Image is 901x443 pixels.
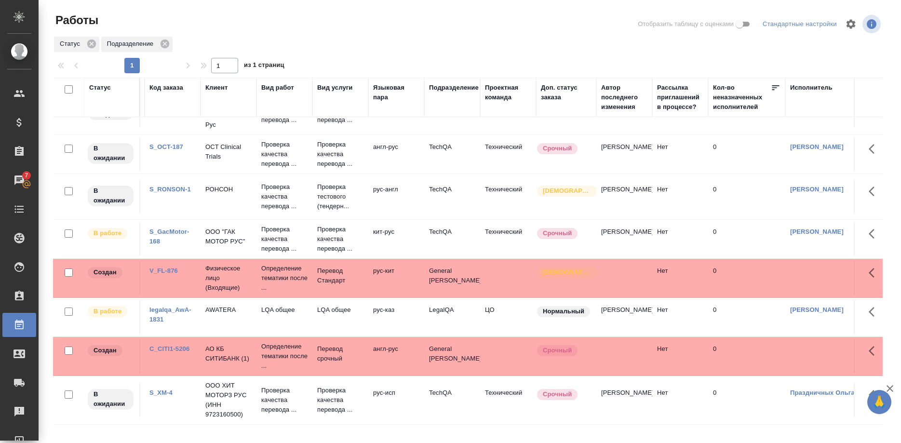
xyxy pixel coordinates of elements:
td: 0 [708,222,785,256]
td: Технический [480,180,536,214]
div: Клиент [205,83,228,93]
p: РОНСОН [205,185,252,194]
p: [DEMOGRAPHIC_DATA] [543,268,591,277]
button: Здесь прячутся важные кнопки [863,339,886,362]
div: split button [760,17,839,32]
td: Технический [480,383,536,417]
button: Здесь прячутся важные кнопки [863,137,886,161]
button: Здесь прячутся важные кнопки [863,300,886,323]
button: Здесь прячутся важные кнопки [863,222,886,245]
p: Проверка качества перевода ... [317,225,363,254]
p: LQA общее [261,305,308,315]
td: Нет [652,383,708,417]
p: Перевод Стандарт [317,266,363,285]
td: Технический [480,222,536,256]
p: ООО ХИТ МОТОРЗ РУС (ИНН 9723160500) [205,381,252,419]
td: TechQA [424,222,480,256]
a: [PERSON_NAME] [790,186,844,193]
div: Исполнитель назначен, приступать к работе пока рано [87,142,134,165]
p: Физическое лицо (Входящие) [205,264,252,293]
td: рус-исп [368,383,424,417]
td: General [PERSON_NAME] [424,261,480,295]
p: В работе [94,228,121,238]
div: Исполнитель назначен, приступать к работе пока рано [87,388,134,411]
td: Нет [652,222,708,256]
p: Проверка качества перевода ... [317,386,363,415]
td: Нет [652,339,708,373]
td: Нет [652,261,708,295]
p: АО КБ СИТИБАНК (1) [205,344,252,363]
p: Нормальный [543,307,584,316]
p: Проверка качества перевода ... [261,225,308,254]
p: [DEMOGRAPHIC_DATA] [543,186,591,196]
td: 0 [708,137,785,171]
td: TechQA [424,383,480,417]
div: Вид услуги [317,83,353,93]
p: Перевод срочный [317,344,363,363]
div: Рассылка приглашений в процессе? [657,83,703,112]
span: Отобразить таблицу с оценками [638,19,734,29]
span: 🙏 [871,392,888,412]
td: Нет [652,300,708,334]
td: TechQA [424,180,480,214]
span: 7 [19,171,34,180]
div: Исполнитель выполняет работу [87,305,134,318]
p: Определение тематики после ... [261,264,308,293]
td: 0 [708,261,785,295]
a: S_RONSON-1 [149,186,191,193]
td: рус-кит [368,261,424,295]
p: В работе [94,307,121,316]
p: Проверка качества перевода ... [261,182,308,211]
div: Статус [89,83,111,93]
div: Языковая пара [373,83,419,102]
td: [PERSON_NAME] [596,383,652,417]
p: ООО "ГАК МОТОР РУС" [205,227,252,246]
div: Исполнитель назначен, приступать к работе пока рано [87,185,134,207]
button: Здесь прячутся важные кнопки [863,383,886,406]
div: Доп. статус заказа [541,83,592,102]
td: кит-рус [368,222,424,256]
a: Праздничных Ольга [790,389,855,396]
p: Проверка тестового (тендерн... [317,182,363,211]
td: [PERSON_NAME] [596,300,652,334]
p: AWATERA [205,305,252,315]
div: Кол-во неназначенных исполнителей [713,83,771,112]
button: Здесь прячутся важные кнопки [863,261,886,284]
p: В ожидании [94,389,128,409]
button: Здесь прячутся важные кнопки [863,180,886,203]
td: рус-англ [368,180,424,214]
td: TechQA [424,137,480,171]
td: англ-рус [368,137,424,171]
a: C_CITI1-5206 [149,345,189,352]
p: В ожидании [94,144,128,163]
div: Заказ еще не согласован с клиентом, искать исполнителей рано [87,344,134,357]
a: [PERSON_NAME] [790,143,844,150]
td: 0 [708,383,785,417]
td: 0 [708,300,785,334]
p: Подразделение [107,39,157,49]
button: 🙏 [867,390,891,414]
td: Технический [480,137,536,171]
a: S_OCT-187 [149,143,183,150]
p: Срочный [543,228,572,238]
p: Срочный [543,346,572,355]
span: Работы [53,13,98,28]
a: S_GacMotor-168 [149,228,189,245]
a: legalqa_AwA-1831 [149,306,191,323]
p: Статус [60,39,83,49]
p: Создан [94,268,117,277]
td: Нет [652,137,708,171]
td: рус-каз [368,300,424,334]
td: Нет [652,180,708,214]
p: Определение тематики после ... [261,342,308,371]
td: англ-рус [368,339,424,373]
td: [PERSON_NAME] [596,137,652,171]
td: ЦО [480,300,536,334]
div: Вид работ [261,83,294,93]
p: Срочный [543,389,572,399]
p: Создан [94,346,117,355]
span: Посмотреть информацию [862,15,883,33]
p: Проверка качества перевода ... [261,140,308,169]
div: Подразделение [429,83,479,93]
p: LQA общее [317,305,363,315]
